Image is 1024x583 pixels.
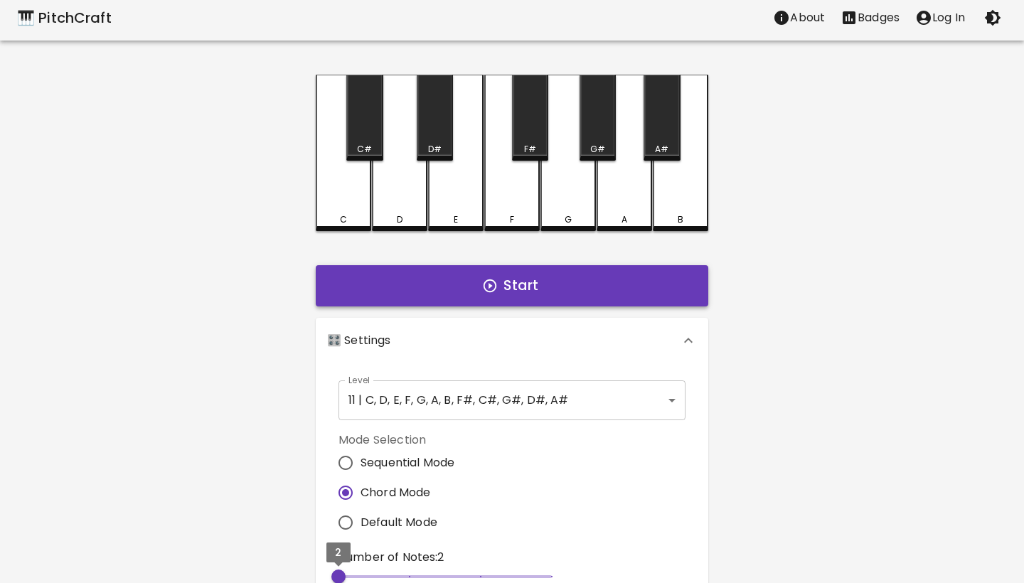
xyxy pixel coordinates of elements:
div: G [565,213,572,226]
p: Badges [858,9,900,26]
div: D [397,213,402,226]
div: A [622,213,627,226]
span: 2 [335,545,341,560]
button: Stats [833,4,907,32]
span: Chord Mode [361,484,431,501]
div: F [510,213,514,226]
div: B [678,213,683,226]
label: Level [348,374,370,386]
div: 11 | C, D, E, F, G, A, B, F#, C#, G#, D#, A# [338,380,686,420]
span: Default Mode [361,514,437,531]
span: Sequential Mode [361,454,454,471]
button: Start [316,265,708,306]
button: account of current user [907,4,973,32]
div: 🎛️ Settings [316,318,708,363]
div: E [454,213,458,226]
div: A# [655,143,668,156]
p: Number of Notes: 2 [338,549,552,566]
div: F# [524,143,536,156]
div: C [340,213,347,226]
p: 🎛️ Settings [327,332,391,349]
p: About [790,9,825,26]
div: C# [357,143,372,156]
div: G# [590,143,605,156]
p: Log In [932,9,965,26]
button: About [765,4,833,32]
a: 🎹 PitchCraft [17,6,112,29]
div: D# [428,143,442,156]
label: Mode Selection [338,432,466,448]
